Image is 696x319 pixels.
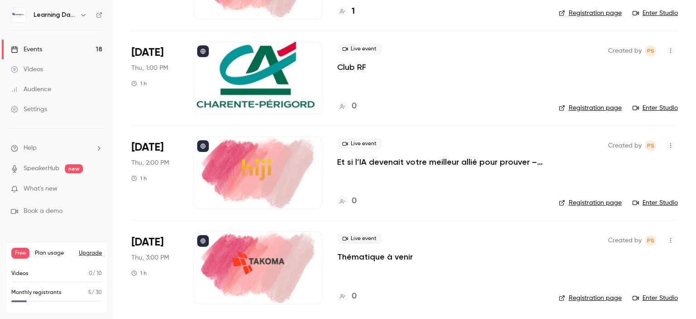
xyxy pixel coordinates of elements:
a: Thématique à venir [337,251,413,262]
span: Live event [337,44,382,54]
p: / 10 [89,270,102,278]
div: Mots-clés [113,54,139,59]
a: SpeakerHub [24,164,59,173]
span: Plan usage [35,250,73,257]
span: Created by [608,45,642,56]
span: PS [647,45,654,56]
span: Book a demo [24,206,63,216]
p: Monthly registrants [11,289,62,297]
p: Videos [11,270,29,278]
div: Videos [11,65,43,74]
div: Domaine: [DOMAIN_NAME] [24,24,102,31]
span: Created by [608,140,642,151]
a: Registration page [559,103,622,113]
img: tab_domain_overview_orange.svg [37,53,44,60]
span: Thu, 3:00 PM [131,253,169,262]
a: Et si l’IA devenait votre meilleur allié pour prouver – enfin – l’impact de vos formations ? [337,157,544,167]
button: Upgrade [79,250,102,257]
span: Live event [337,138,382,149]
h4: 0 [352,195,357,207]
a: 0 [337,195,357,207]
div: 1 h [131,80,147,87]
span: 0 [89,271,92,276]
span: [DATE] [131,140,164,155]
span: Help [24,143,37,153]
a: Enter Studio [633,103,678,113]
h4: 0 [352,100,357,113]
span: Thu, 2:00 PM [131,158,169,167]
a: Registration page [559,294,622,303]
span: Prad Selvarajah [645,235,656,246]
span: PS [647,235,654,246]
h4: 0 [352,290,357,303]
span: 5 [88,290,92,295]
a: Club RF [337,62,366,73]
div: Audience [11,85,51,94]
span: Thu, 1:00 PM [131,64,168,73]
h4: 1 [352,5,355,18]
img: website_grey.svg [14,24,22,31]
div: Oct 9 Thu, 3:00 PM (Europe/Paris) [131,231,179,304]
a: Registration page [559,9,622,18]
a: Registration page [559,198,622,207]
img: tab_keywords_by_traffic_grey.svg [103,53,110,60]
a: Enter Studio [633,198,678,207]
div: 1 h [131,175,147,182]
div: Settings [11,105,47,114]
span: Created by [608,235,642,246]
a: 0 [337,100,357,113]
div: v 4.0.25 [25,15,44,22]
img: logo_orange.svg [14,15,22,22]
span: Prad Selvarajah [645,45,656,56]
p: / 30 [88,289,102,297]
a: Enter Studio [633,294,678,303]
span: Free [11,248,29,259]
span: Live event [337,233,382,244]
div: Oct 9 Thu, 2:00 PM (Europe/Paris) [131,137,179,209]
span: Prad Selvarajah [645,140,656,151]
span: new [65,164,83,173]
span: [DATE] [131,235,164,250]
a: 1 [337,5,355,18]
span: What's new [24,184,58,194]
a: Enter Studio [633,9,678,18]
span: PS [647,140,654,151]
li: help-dropdown-opener [11,143,102,153]
div: Domaine [47,54,70,59]
h6: Learning Days [34,10,76,20]
a: 0 [337,290,357,303]
div: Events [11,45,42,54]
div: Oct 9 Thu, 1:00 PM (Europe/Paris) [131,42,179,114]
div: 1 h [131,270,147,277]
img: Learning Days [11,8,26,22]
span: [DATE] [131,45,164,60]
